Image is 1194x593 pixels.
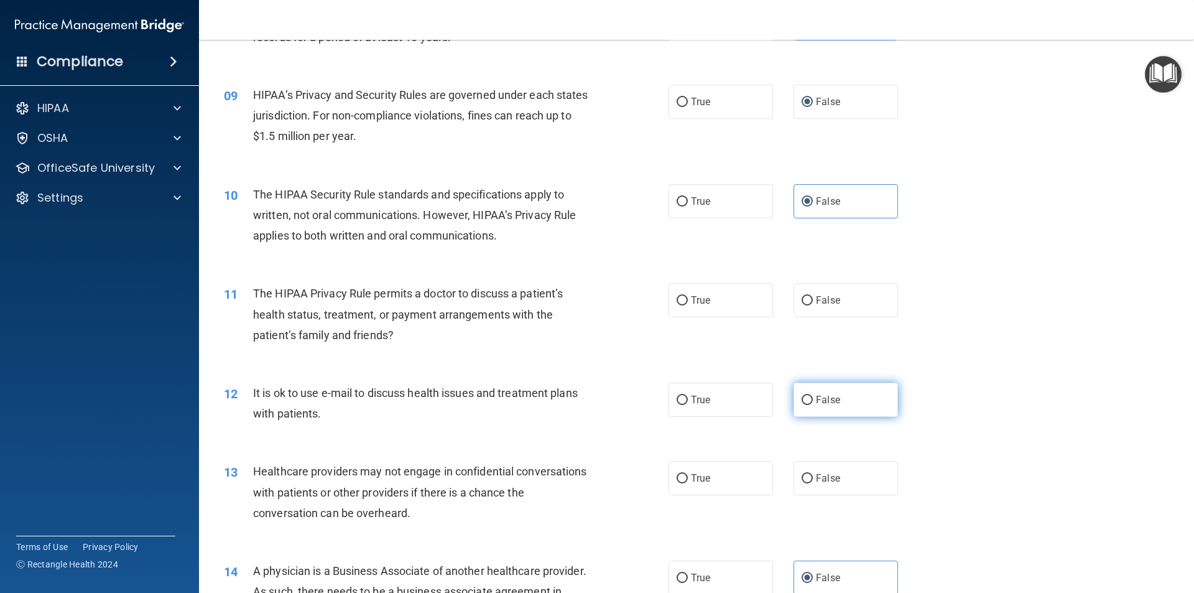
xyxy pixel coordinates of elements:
[677,396,688,405] input: True
[816,394,840,406] span: False
[691,572,710,584] span: True
[802,574,813,583] input: False
[691,472,710,484] span: True
[224,564,238,579] span: 14
[16,558,118,571] span: Ⓒ Rectangle Health 2024
[691,394,710,406] span: True
[677,474,688,483] input: True
[224,287,238,302] span: 11
[253,88,588,142] span: HIPAA’s Privacy and Security Rules are governed under each states jurisdiction. For non-complianc...
[691,195,710,207] span: True
[253,386,578,420] span: It is ok to use e-mail to discuss health issues and treatment plans with patients.
[37,101,69,116] p: HIPAA
[677,574,688,583] input: True
[253,465,587,519] span: Healthcare providers may not engage in confidential conversations with patients or other provider...
[816,572,840,584] span: False
[802,396,813,405] input: False
[15,190,181,205] a: Settings
[802,98,813,107] input: False
[677,197,688,207] input: True
[224,88,238,103] span: 09
[816,195,840,207] span: False
[15,131,181,146] a: OSHA
[37,161,155,175] p: OfficeSafe University
[1132,507,1179,554] iframe: Drift Widget Chat Controller
[15,101,181,116] a: HIPAA
[224,465,238,480] span: 13
[816,96,840,108] span: False
[253,188,576,242] span: The HIPAA Security Rule standards and specifications apply to written, not oral communications. H...
[816,472,840,484] span: False
[83,541,139,553] a: Privacy Policy
[1145,56,1182,93] button: Open Resource Center
[224,188,238,203] span: 10
[802,474,813,483] input: False
[691,294,710,306] span: True
[16,541,68,553] a: Terms of Use
[37,190,83,205] p: Settings
[224,386,238,401] span: 12
[816,294,840,306] span: False
[691,96,710,108] span: True
[15,161,181,175] a: OfficeSafe University
[253,10,560,44] span: Under HIPAA, practices are required to keep patient’s medical records for a period of at least 10...
[37,53,123,70] h4: Compliance
[802,197,813,207] input: False
[677,296,688,306] input: True
[677,98,688,107] input: True
[802,296,813,306] input: False
[15,13,184,38] img: PMB logo
[253,287,563,341] span: The HIPAA Privacy Rule permits a doctor to discuss a patient’s health status, treatment, or payme...
[37,131,68,146] p: OSHA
